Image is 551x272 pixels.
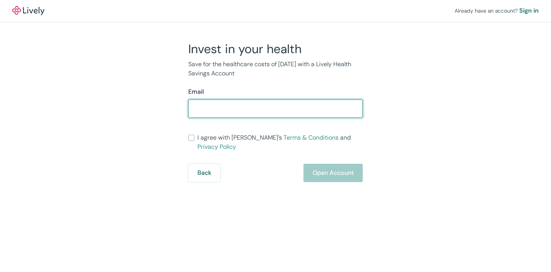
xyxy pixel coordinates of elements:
h2: Invest in your health [188,41,363,57]
label: Email [188,87,204,96]
a: LivelyLively [12,6,44,15]
img: Lively [12,6,44,15]
span: I agree with [PERSON_NAME]’s and [197,133,363,151]
a: Terms & Conditions [284,134,339,142]
div: Already have an account? [455,6,539,15]
a: Privacy Policy [197,143,236,151]
p: Save for the healthcare costs of [DATE] with a Lively Health Savings Account [188,60,363,78]
button: Back [188,164,220,182]
a: Sign in [519,6,539,15]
